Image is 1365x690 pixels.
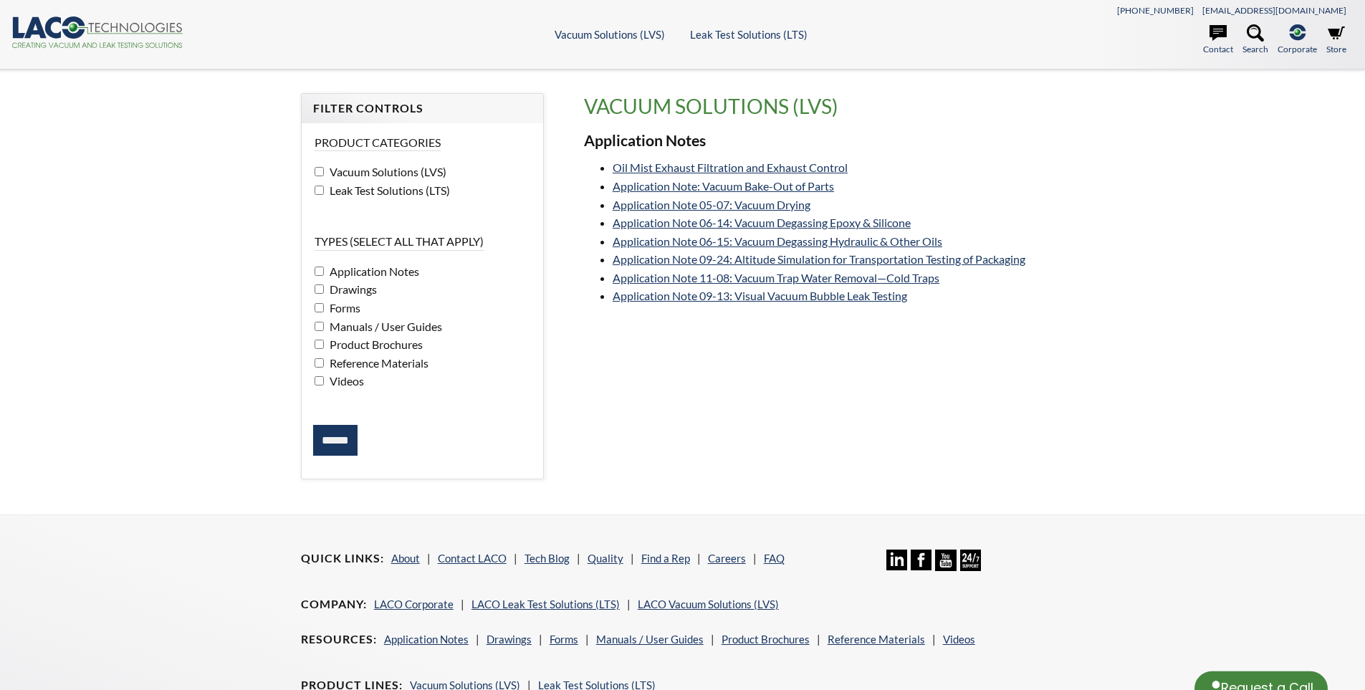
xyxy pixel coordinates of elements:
[315,358,324,368] input: Reference Materials
[960,560,981,573] a: 24/7 Support
[301,551,384,566] h4: Quick Links
[471,598,620,610] a: LACO Leak Test Solutions (LTS)
[550,633,578,646] a: Forms
[313,101,532,116] h4: Filter Controls
[722,633,810,646] a: Product Brochures
[326,301,360,315] span: Forms
[301,632,377,647] h4: Resources
[960,550,981,570] img: 24/7 Support Icon
[613,216,911,229] a: Application Note 06-14: Vacuum Degassing Epoxy & Silicone
[1117,5,1194,16] a: [PHONE_NUMBER]
[315,135,441,151] legend: Product Categories
[315,167,324,176] input: Vacuum Solutions (LVS)
[613,160,848,174] a: Oil Mist Exhaust Filtration and Exhaust Control
[828,633,925,646] a: Reference Materials
[384,633,469,646] a: Application Notes
[638,598,779,610] a: LACO Vacuum Solutions (LVS)
[315,186,324,195] input: Leak Test Solutions (LTS)
[301,597,367,612] h4: Company
[315,267,324,276] input: Application Notes
[613,179,834,193] a: Application Note: Vacuum Bake-Out of Parts
[588,552,623,565] a: Quality
[326,264,419,278] span: Application Notes
[641,552,690,565] a: Find a Rep
[1242,24,1268,56] a: Search
[690,28,808,41] a: Leak Test Solutions (LTS)
[1203,24,1233,56] a: Contact
[315,303,324,312] input: Forms
[391,552,420,565] a: About
[613,289,907,302] a: Application Note 09-13: Visual Vacuum Bubble Leak Testing
[613,198,810,211] a: Application Note 05-07: Vacuum Drying
[326,337,423,351] span: Product Brochures
[326,374,364,388] span: Videos
[584,131,1064,151] h3: Application Notes
[326,165,446,178] span: Vacuum Solutions (LVS)
[438,552,507,565] a: Contact LACO
[326,320,442,333] span: Manuals / User Guides
[315,376,324,385] input: Videos
[764,552,785,565] a: FAQ
[326,282,377,296] span: Drawings
[613,234,942,248] a: Application Note 06-15: Vacuum Degassing Hydraulic & Other Oils
[315,340,324,349] input: Product Brochures
[1202,5,1346,16] a: [EMAIL_ADDRESS][DOMAIN_NAME]
[596,633,704,646] a: Manuals / User Guides
[1278,42,1317,56] span: Corporate
[613,252,1025,266] a: Application Note 09-24: Altitude Simulation for Transportation Testing of Packaging
[613,271,939,284] a: Application Note 11-08: Vacuum Trap Water Removal—Cold Traps
[326,356,428,370] span: Reference Materials
[487,633,532,646] a: Drawings
[374,598,454,610] a: LACO Corporate
[943,633,975,646] a: Videos
[555,28,665,41] a: Vacuum Solutions (LVS)
[326,183,450,197] span: Leak Test Solutions (LTS)
[708,552,746,565] a: Careers
[315,322,324,331] input: Manuals / User Guides
[584,94,838,118] span: translation missing: en.product_groups.Vacuum Solutions (LVS)
[315,234,484,250] legend: Types (select all that apply)
[315,284,324,294] input: Drawings
[1326,24,1346,56] a: Store
[525,552,570,565] a: Tech Blog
